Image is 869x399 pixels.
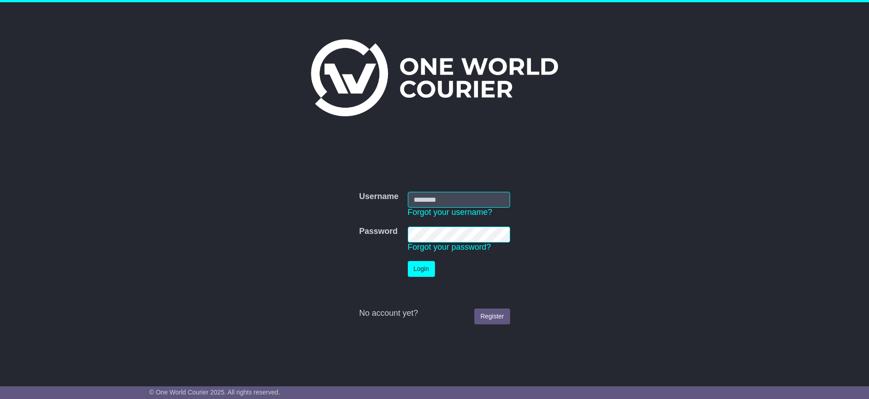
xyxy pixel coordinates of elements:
div: No account yet? [359,309,510,318]
a: Forgot your username? [408,208,492,217]
label: Username [359,192,398,202]
a: Forgot your password? [408,242,491,252]
span: © One World Courier 2025. All rights reserved. [149,389,280,396]
a: Register [474,309,510,324]
img: One World [311,39,558,116]
button: Login [408,261,435,277]
label: Password [359,227,397,237]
